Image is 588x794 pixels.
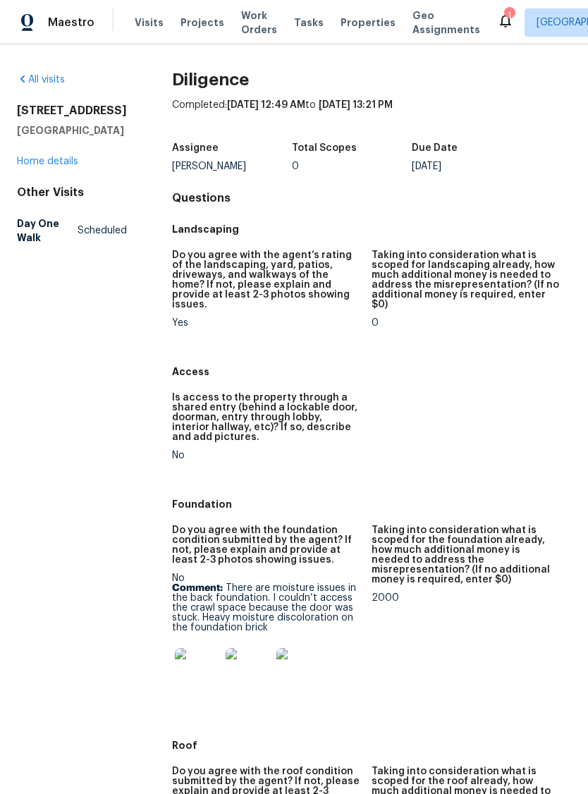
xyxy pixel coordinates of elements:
[172,73,571,87] h2: Diligence
[412,143,458,153] h5: Due Date
[412,8,480,37] span: Geo Assignments
[172,738,571,752] h5: Roof
[78,224,127,238] span: Scheduled
[135,16,164,30] span: Visits
[48,16,94,30] span: Maestro
[172,365,571,379] h5: Access
[319,100,393,110] span: [DATE] 13:21 PM
[180,16,224,30] span: Projects
[17,211,127,250] a: Day One WalkScheduled
[172,525,360,565] h5: Do you agree with the foundation condition submitted by the agent? If not, please explain and pro...
[172,222,571,236] h5: Landscaping
[17,123,127,138] h5: [GEOGRAPHIC_DATA]
[17,75,65,85] a: All visits
[172,98,571,135] div: Completed: to
[172,583,360,633] p: There are moisture issues in the back foundation. I couldn’t access the crawl space because the d...
[17,157,78,166] a: Home details
[172,318,360,328] div: Yes
[294,18,324,28] span: Tasks
[17,185,127,200] div: Other Visits
[372,525,560,585] h5: Taking into consideration what is scoped for the foundation already, how much additional money is...
[412,161,532,171] div: [DATE]
[172,250,360,310] h5: Do you agree with the agent’s rating of the landscaping, yard, patios, driveways, and walkways of...
[172,393,360,442] h5: Is access to the property through a shared entry (behind a lockable door, doorman, entry through ...
[372,318,560,328] div: 0
[172,191,571,205] h4: Questions
[172,497,571,511] h5: Foundation
[227,100,305,110] span: [DATE] 12:49 AM
[172,143,219,153] h5: Assignee
[172,161,292,171] div: [PERSON_NAME]
[172,573,360,702] div: No
[241,8,277,37] span: Work Orders
[372,250,560,310] h5: Taking into consideration what is scoped for landscaping already, how much additional money is ne...
[17,216,78,245] h5: Day One Walk
[172,583,223,593] b: Comment:
[504,8,514,23] div: 1
[372,593,560,603] div: 2000
[292,161,412,171] div: 0
[341,16,396,30] span: Properties
[172,451,360,460] div: No
[17,104,127,118] h2: [STREET_ADDRESS]
[292,143,357,153] h5: Total Scopes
